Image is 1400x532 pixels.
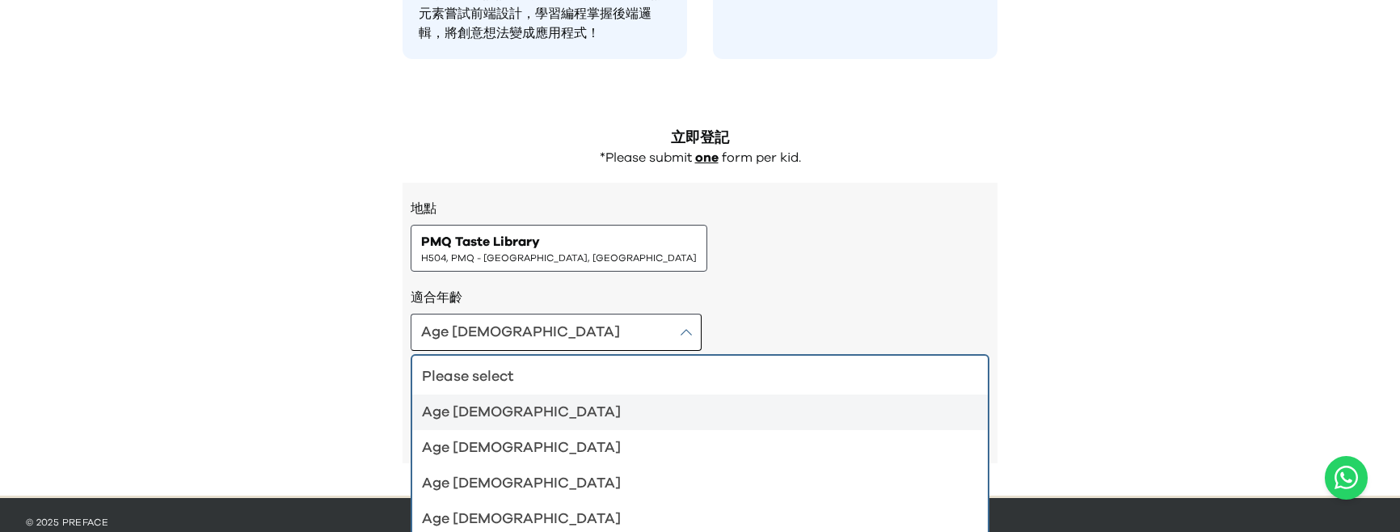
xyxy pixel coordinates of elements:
h2: 立即登記 [403,127,997,150]
p: © 2025 Preface [26,516,1374,529]
div: Age [DEMOGRAPHIC_DATA] [422,437,959,459]
div: *Please submit form per kid. [403,150,997,167]
span: PMQ Taste Library [421,232,540,251]
div: Age [DEMOGRAPHIC_DATA] [422,401,959,424]
div: Age [DEMOGRAPHIC_DATA] [422,472,959,495]
div: Age [DEMOGRAPHIC_DATA] [421,321,620,344]
p: one [695,150,719,167]
h3: 地點 [411,199,989,218]
span: H504, PMQ - [GEOGRAPHIC_DATA], [GEOGRAPHIC_DATA] [421,251,697,264]
button: Open WhatsApp chat [1325,456,1368,500]
a: Chat with us on WhatsApp [1325,456,1368,500]
div: Age [DEMOGRAPHIC_DATA] [422,508,959,530]
div: Please select [422,365,959,388]
button: Age [DEMOGRAPHIC_DATA] [411,314,702,351]
h3: 適合年齡 [411,288,989,307]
